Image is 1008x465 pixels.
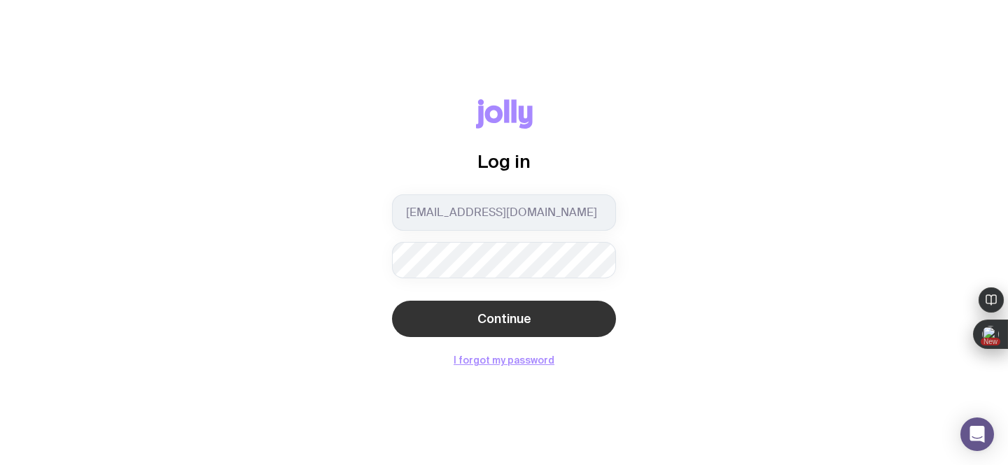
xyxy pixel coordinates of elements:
[454,355,554,366] button: I forgot my password
[392,301,616,337] button: Continue
[392,194,616,231] input: you@email.com
[960,417,994,451] div: Open Intercom Messenger
[477,310,531,327] span: Continue
[477,151,531,171] span: Log in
